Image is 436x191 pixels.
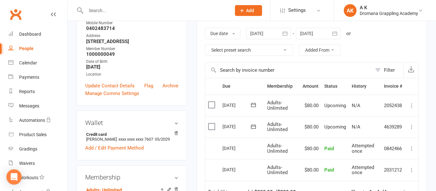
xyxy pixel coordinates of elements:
[85,144,144,152] a: Add / Edit Payment Method
[85,119,178,126] h3: Wallet
[381,159,405,181] td: 2031212
[267,143,288,154] span: Adults- Unlimited
[19,46,34,51] div: People
[155,137,170,142] span: 05/2029
[84,6,227,15] input: Search...
[220,78,264,94] th: Due
[346,30,351,37] div: or
[352,165,374,176] span: Attempted once
[86,51,178,57] strong: 1000000049
[205,62,372,78] input: Search by invoice number
[300,138,321,159] td: $80.00
[8,128,67,142] a: Product Sales
[324,146,334,151] span: Paid
[384,66,395,74] div: Filter
[246,8,254,13] span: Add
[381,138,405,159] td: 0842466
[352,124,360,130] span: N/A
[8,6,24,22] a: Clubworx
[85,174,178,181] h3: Membership
[19,132,47,137] div: Product Sales
[19,75,39,80] div: Payments
[222,165,252,174] div: [DATE]
[86,64,178,70] strong: [DATE]
[360,5,418,11] div: A K
[19,118,45,123] div: Automations
[300,95,321,116] td: $80.00
[86,39,178,44] strong: [STREET_ADDRESS]
[235,5,262,16] button: Add
[19,175,38,180] div: Workouts
[267,165,288,176] span: Adults- Unlimited
[222,100,252,110] div: [DATE]
[222,143,252,153] div: [DATE]
[19,32,41,37] div: Dashboard
[344,4,357,17] div: AK
[19,161,35,166] div: Waivers
[8,70,67,84] a: Payments
[352,103,360,108] span: N/A
[162,82,178,90] a: Archive
[300,159,321,181] td: $80.00
[352,143,374,154] span: Attempted once
[86,33,178,39] div: Address
[381,78,405,94] th: Invoice #
[86,46,178,52] div: Member Number
[324,167,334,173] span: Paid
[360,11,418,16] div: Dromana Grappling Academy
[381,95,405,116] td: 2052438
[8,113,67,128] a: Automations
[8,27,67,41] a: Dashboard
[8,156,67,171] a: Waivers
[324,124,346,130] span: Upcoming
[349,78,381,94] th: History
[8,56,67,70] a: Calendar
[267,100,288,111] span: Adults- Unlimited
[300,78,321,94] th: Amount
[86,59,178,65] div: Date of Birth
[19,89,35,94] div: Reports
[86,20,178,26] div: Mobile Number
[86,71,178,77] div: Location
[85,131,178,143] li: [PERSON_NAME]
[288,3,306,18] span: Settings
[19,60,37,65] div: Calendar
[299,44,341,56] button: Added From
[19,103,39,108] div: Messages
[222,121,252,131] div: [DATE]
[6,169,22,185] div: Open Intercom Messenger
[321,78,349,94] th: Status
[8,142,67,156] a: Gradings
[19,146,37,151] div: Gradings
[144,82,153,90] a: Flag
[267,121,288,133] span: Adults- Unlimited
[8,41,67,56] a: People
[86,132,175,137] strong: Credit card
[205,28,240,39] button: Due date
[8,99,67,113] a: Messages
[381,116,405,138] td: 4639289
[85,82,135,90] a: Update Contact Details
[8,171,67,185] a: Workouts
[8,84,67,99] a: Reports
[324,103,346,108] span: Upcoming
[85,90,139,97] a: Manage Comms Settings
[86,26,178,31] strong: 0402483714
[264,78,300,94] th: Membership
[300,116,321,138] td: $80.00
[118,137,153,142] span: xxxx xxxx xxxx 7607
[372,62,403,78] button: Filter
